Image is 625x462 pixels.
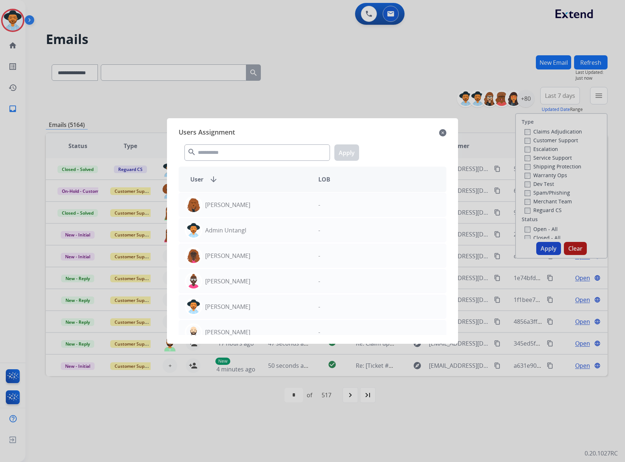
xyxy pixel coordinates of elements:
p: [PERSON_NAME] [205,302,250,311]
p: [PERSON_NAME] [205,251,250,260]
mat-icon: search [187,148,196,156]
p: - [318,226,320,235]
mat-icon: close [439,128,446,137]
mat-icon: arrow_downward [209,175,218,184]
p: [PERSON_NAME] [205,200,250,209]
p: Admin Untangl [205,226,246,235]
button: Apply [334,144,359,161]
p: [PERSON_NAME] [205,328,250,336]
span: LOB [318,175,330,184]
p: - [318,277,320,286]
span: Users Assignment [179,127,235,139]
p: - [318,200,320,209]
p: - [318,302,320,311]
div: User [184,175,312,184]
p: [PERSON_NAME] [205,277,250,286]
p: - [318,328,320,336]
p: - [318,251,320,260]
